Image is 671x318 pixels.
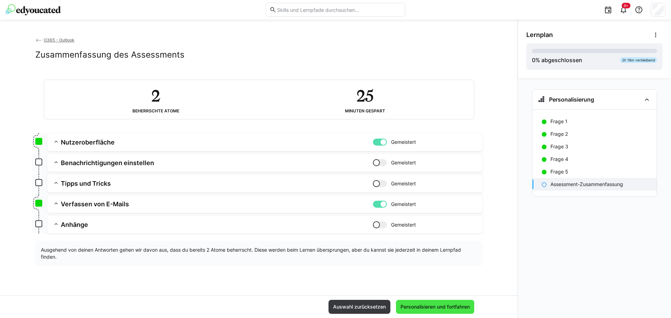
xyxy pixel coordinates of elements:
p: Frage 2 [550,131,568,138]
p: Frage 4 [550,156,568,163]
span: Gemeistert [391,139,416,146]
h3: Nutzeroberfläche [61,138,373,146]
span: O365 - Outlook [44,37,74,43]
button: Personalisieren und fortfahren [396,300,474,314]
h2: Zusammenfassung des Assessments [35,50,185,60]
p: Frage 5 [550,168,568,175]
span: Personalisieren und fortfahren [399,303,471,310]
span: Gemeistert [391,180,416,187]
input: Skills und Lernpfade durchsuchen… [276,7,402,13]
h3: Personalisierung [549,96,594,103]
button: Auswahl zurücksetzen [329,300,390,314]
h2: 25 [356,86,374,106]
h3: Benachrichtigungen einstellen [61,159,373,167]
a: O365 - Outlook [35,37,75,43]
span: Gemeistert [391,201,416,208]
span: 0 [532,57,535,64]
span: 9+ [624,3,628,8]
h3: Verfassen von E-Mails [61,200,373,208]
h2: 2 [151,86,160,106]
span: Gemeistert [391,221,416,228]
div: Ausgehend von deinen Antworten gehen wir davon aus, dass du bereits 2 Atome beherrscht. Diese wer... [35,241,483,266]
p: Frage 3 [550,143,568,150]
span: Gemeistert [391,159,416,166]
div: Minuten gespart [345,109,385,113]
h3: Tipps und Tricks [61,179,373,187]
p: Assessment-Zusammenfassung [550,181,623,188]
div: % abgeschlossen [532,56,582,64]
span: Lernplan [526,31,553,39]
p: Frage 1 [550,118,568,125]
span: Auswahl zurücksetzen [332,303,387,310]
div: 2h 16m verbleibend [620,57,657,63]
h3: Anhänge [61,221,373,229]
div: Beherrschte Atome [132,109,179,113]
